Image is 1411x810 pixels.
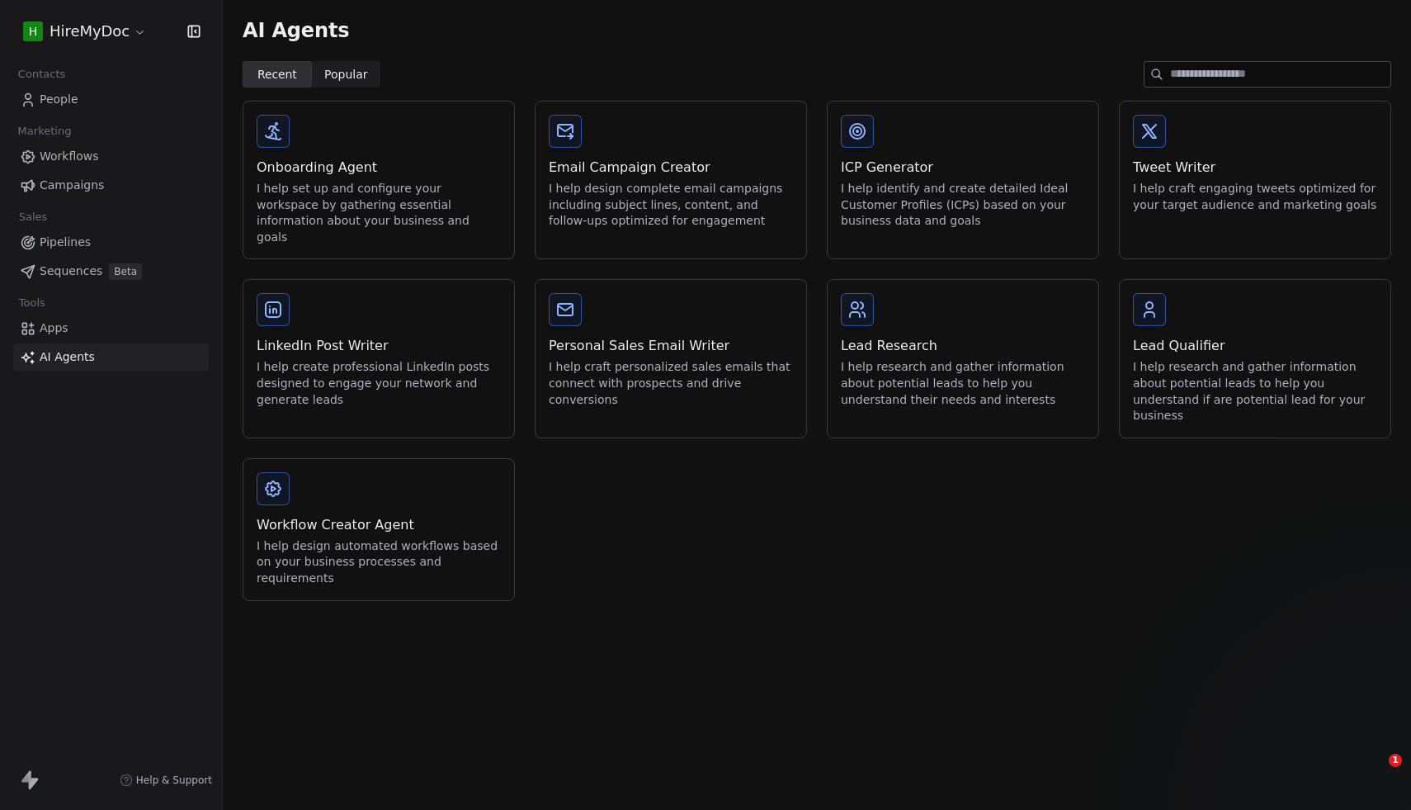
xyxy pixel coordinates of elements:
[257,359,501,408] div: I help create professional LinkedIn posts designed to engage your network and generate leads
[13,343,209,371] a: AI Agents
[40,177,104,194] span: Campaigns
[324,66,368,83] span: Popular
[12,205,54,230] span: Sales
[40,91,78,108] span: People
[109,263,142,280] span: Beta
[13,315,209,342] a: Apps
[29,23,38,40] span: H
[841,181,1085,230] div: I help identify and create detailed Ideal Customer Profiles (ICPs) based on your business data an...
[257,515,501,535] div: Workflow Creator Agent
[257,181,501,245] div: I help set up and configure your workspace by gathering essential information about your business...
[257,158,501,178] div: Onboarding Agent
[243,18,349,43] span: AI Agents
[1389,754,1402,767] span: 1
[20,17,150,45] button: HHireMyDoc
[13,172,209,199] a: Campaigns
[40,320,68,337] span: Apps
[841,336,1085,356] div: Lead Research
[841,359,1085,408] div: I help research and gather information about potential leads to help you understand their needs a...
[1355,754,1394,793] iframe: Intercom live chat
[40,263,102,280] span: Sequences
[11,62,73,87] span: Contacts
[40,348,95,366] span: AI Agents
[136,774,212,787] span: Help & Support
[50,21,130,42] span: HireMyDoc
[841,158,1085,178] div: ICP Generator
[1133,359,1377,424] div: I help research and gather information about potential leads to help you understand if are potent...
[1081,650,1411,765] iframe: Intercom notifications message
[13,143,209,170] a: Workflows
[549,158,793,178] div: Email Campaign Creator
[257,336,501,356] div: LinkedIn Post Writer
[257,538,501,587] div: I help design automated workflows based on your business processes and requirements
[40,234,91,251] span: Pipelines
[549,359,793,408] div: I help craft personalized sales emails that connect with prospects and drive conversions
[12,291,52,315] span: Tools
[40,148,99,165] span: Workflows
[549,336,793,356] div: Personal Sales Email Writer
[1133,336,1377,356] div: Lead Qualifier
[11,119,78,144] span: Marketing
[13,86,209,113] a: People
[1133,181,1377,213] div: I help craft engaging tweets optimized for your target audience and marketing goals
[13,229,209,256] a: Pipelines
[13,258,209,285] a: SequencesBeta
[1133,158,1377,178] div: Tweet Writer
[549,181,793,230] div: I help design complete email campaigns including subject lines, content, and follow-ups optimized...
[120,774,212,787] a: Help & Support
